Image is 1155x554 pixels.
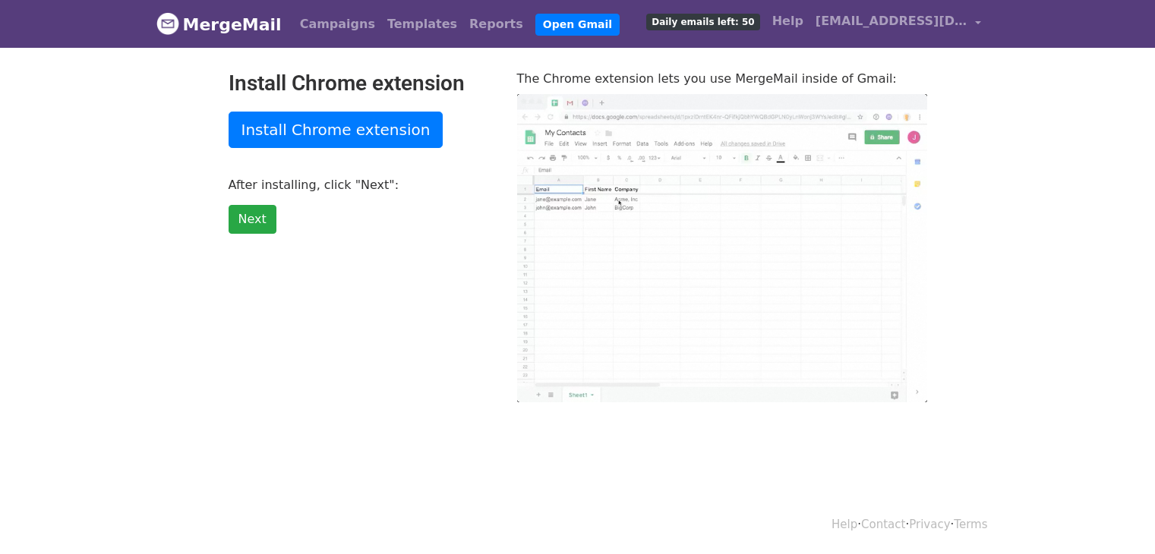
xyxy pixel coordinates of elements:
[646,14,759,30] span: Daily emails left: 50
[156,12,179,35] img: MergeMail logo
[909,518,950,531] a: Privacy
[229,205,276,234] a: Next
[809,6,987,42] a: [EMAIL_ADDRESS][DOMAIN_NAME]
[156,8,282,40] a: MergeMail
[832,518,857,531] a: Help
[535,14,620,36] a: Open Gmail
[229,177,494,193] p: After installing, click "Next":
[229,71,494,96] h2: Install Chrome extension
[861,518,905,531] a: Contact
[381,9,463,39] a: Templates
[294,9,381,39] a: Campaigns
[954,518,987,531] a: Terms
[229,112,443,148] a: Install Chrome extension
[463,9,529,39] a: Reports
[766,6,809,36] a: Help
[816,12,967,30] span: [EMAIL_ADDRESS][DOMAIN_NAME]
[517,71,927,87] p: The Chrome extension lets you use MergeMail inside of Gmail:
[640,6,765,36] a: Daily emails left: 50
